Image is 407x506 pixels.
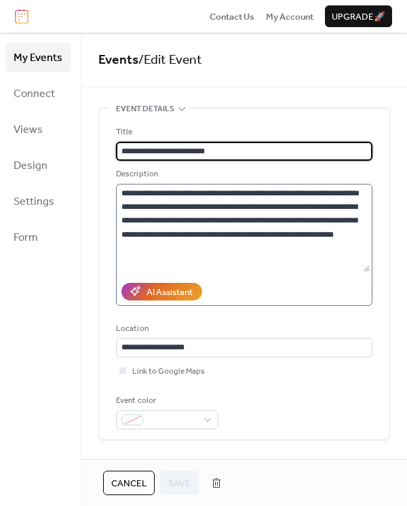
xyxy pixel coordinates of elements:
div: Description [116,168,370,181]
span: My Events [14,47,62,69]
span: Upgrade 🚀 [332,10,385,24]
a: Connect [5,79,71,108]
button: AI Assistant [121,283,202,300]
div: Title [116,125,370,139]
span: Connect [14,83,55,104]
span: Design [14,155,47,176]
div: AI Assistant [147,286,193,299]
a: Events [98,47,138,73]
span: Cancel [111,477,147,490]
a: Contact Us [210,9,254,23]
div: Location [116,322,370,336]
span: / Edit Event [138,47,202,73]
a: My Account [266,9,313,23]
span: Contact Us [210,10,254,24]
a: Form [5,222,71,252]
button: Cancel [103,471,155,495]
a: Design [5,151,71,180]
span: Date and time [116,456,174,470]
a: Views [5,115,71,144]
span: Settings [14,191,54,212]
span: Form [14,227,38,248]
button: Upgrade🚀 [325,5,392,27]
a: My Events [5,43,71,72]
div: Event color [116,394,216,408]
span: Link to Google Maps [132,365,205,378]
img: logo [15,9,28,24]
span: Views [14,119,43,140]
span: My Account [266,10,313,24]
span: Event details [116,102,174,116]
a: Settings [5,187,71,216]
